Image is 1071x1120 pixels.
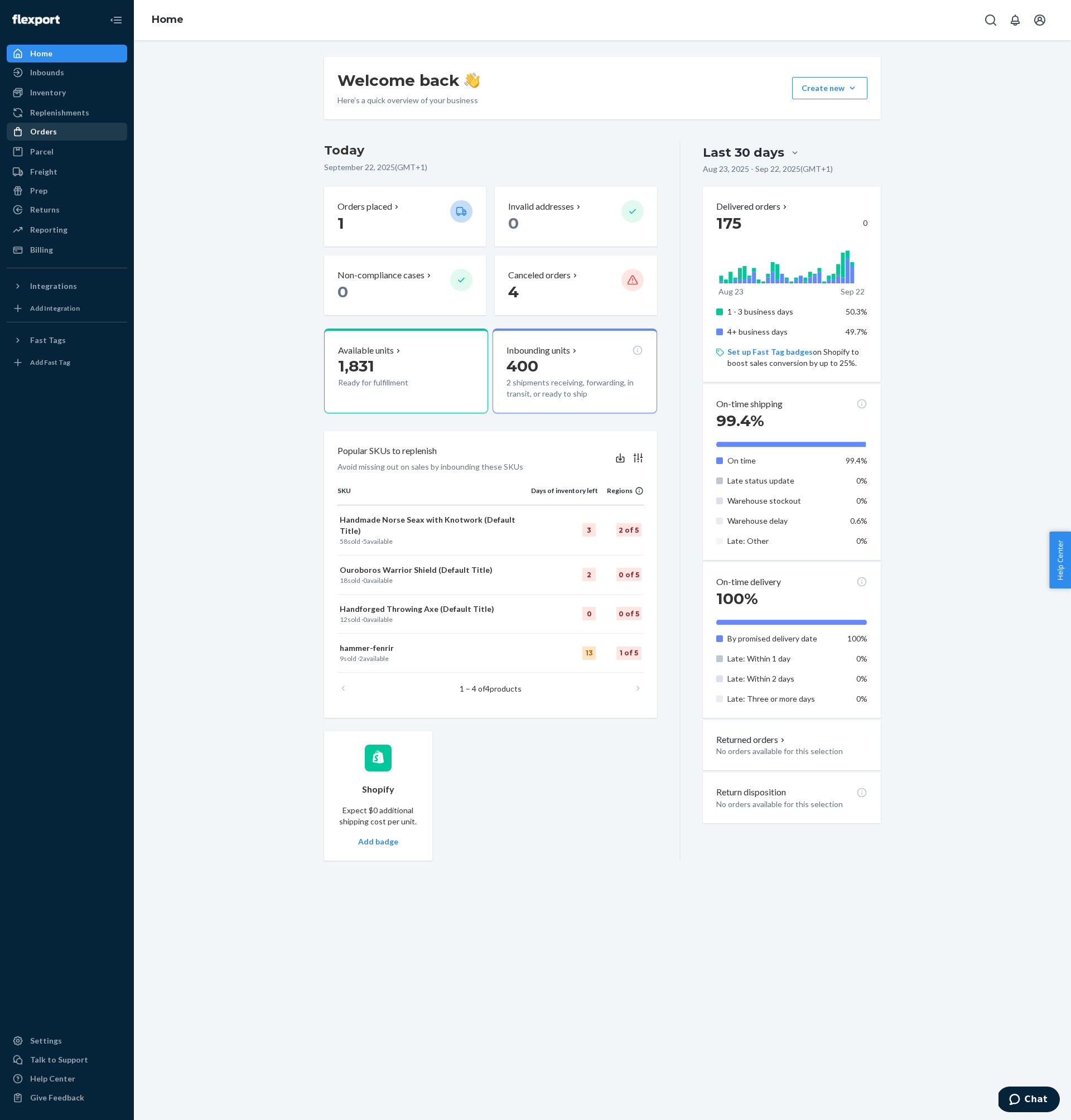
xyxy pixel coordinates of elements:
[7,331,127,349] button: Fast Tags
[30,1054,88,1065] div: Talk to Support
[727,693,837,704] p: Late: Three or more days
[340,643,529,654] p: hammer-fenrir
[495,255,657,315] button: Canceled orders 4
[7,1032,127,1050] a: Settings
[716,733,787,746] p: Returned orders
[7,1089,127,1107] button: Give Feedback
[337,95,480,106] p: Here’s a quick overview of your business
[30,107,89,118] div: Replenishments
[340,604,529,615] p: Handforged Throwing Axe (Default Title)
[716,214,741,233] span: 175
[363,615,367,624] span: 0
[324,142,657,160] h3: Today
[1049,532,1071,588] button: Help Center
[727,326,837,337] p: 4+ business days
[30,281,77,292] div: Integrations
[30,335,66,346] div: Fast Tags
[30,87,66,98] div: Inventory
[30,224,67,235] div: Reporting
[143,4,192,36] ol: breadcrumbs
[598,486,644,495] div: Regions
[358,836,398,847] button: Add badge
[616,568,641,581] div: 0 of 5
[340,654,344,663] span: 9
[727,455,837,466] p: On time
[30,185,47,196] div: Prep
[856,654,867,663] span: 0%
[30,244,53,255] div: Billing
[7,277,127,295] button: Integrations
[506,344,570,357] p: Inbounding units
[703,163,833,175] p: Aug 23, 2025 - Sep 22, 2025 ( GMT+1 )
[716,786,786,799] p: Return disposition
[7,1051,127,1069] button: Talk to Support
[337,269,424,282] p: Non-compliance cases
[340,576,529,585] p: sold · available
[152,13,184,26] a: Home
[582,607,596,620] div: 0
[582,523,596,537] div: 3
[703,144,784,161] div: Last 30 days
[727,475,837,486] p: Late status update
[616,607,641,620] div: 0 of 5
[324,187,486,247] button: Orders placed 1
[7,64,127,81] a: Inbounds
[727,347,813,356] a: Set up Fast Tag badges
[716,589,758,608] span: 100%
[716,799,867,810] p: No orders available for this selection
[716,398,783,411] p: On-time shipping
[508,214,519,233] span: 0
[7,201,127,219] a: Returns
[846,456,867,465] span: 99.4%
[337,461,523,472] p: Avoid missing out on sales by inbounding these SKUs
[340,537,348,545] span: 58
[30,303,80,313] div: Add Integration
[718,286,744,297] p: Aug 23
[324,162,657,173] p: September 22, 2025 ( GMT+1 )
[727,306,837,317] p: 1 - 3 business days
[508,269,571,282] p: Canceled orders
[856,536,867,545] span: 0%
[359,654,363,663] span: 2
[508,282,519,301] span: 4
[7,163,127,181] a: Freight
[727,653,837,664] p: Late: Within 1 day
[792,77,867,99] button: Create new
[1004,9,1026,31] button: Open notifications
[340,576,348,585] span: 18
[7,45,127,62] a: Home
[495,187,657,247] button: Invalid addresses 0
[506,356,538,375] span: 400
[7,104,127,122] a: Replenishments
[363,537,367,545] span: 5
[616,646,641,660] div: 1 of 5
[7,123,127,141] a: Orders
[337,805,419,827] p: Expect $0 additional shipping cost per unit.
[727,346,867,369] p: on Shopify to boost sales conversion by up to 25%.
[856,694,867,703] span: 0%
[338,377,441,388] p: Ready for fulfillment
[727,673,837,684] p: Late: Within 2 days
[727,535,837,547] p: Late: Other
[856,476,867,485] span: 0%
[324,255,486,315] button: Non-compliance cases 0
[485,684,490,693] span: 4
[30,1092,84,1103] div: Give Feedback
[30,67,64,78] div: Inbounds
[337,214,344,233] span: 1
[30,1073,75,1084] div: Help Center
[508,200,574,213] p: Invalid addresses
[337,200,392,213] p: Orders placed
[727,515,837,527] p: Warehouse delay
[362,783,394,796] p: Shopify
[30,126,57,137] div: Orders
[7,182,127,200] a: Prep
[337,70,480,90] h1: Welcome back
[980,9,1002,31] button: Open Search Box
[340,514,529,537] p: Handmade Norse Seax with Knotwork (Default Title)
[363,576,367,585] span: 0
[30,166,57,177] div: Freight
[727,495,837,506] p: Warehouse stockout
[716,200,789,213] button: Delivered orders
